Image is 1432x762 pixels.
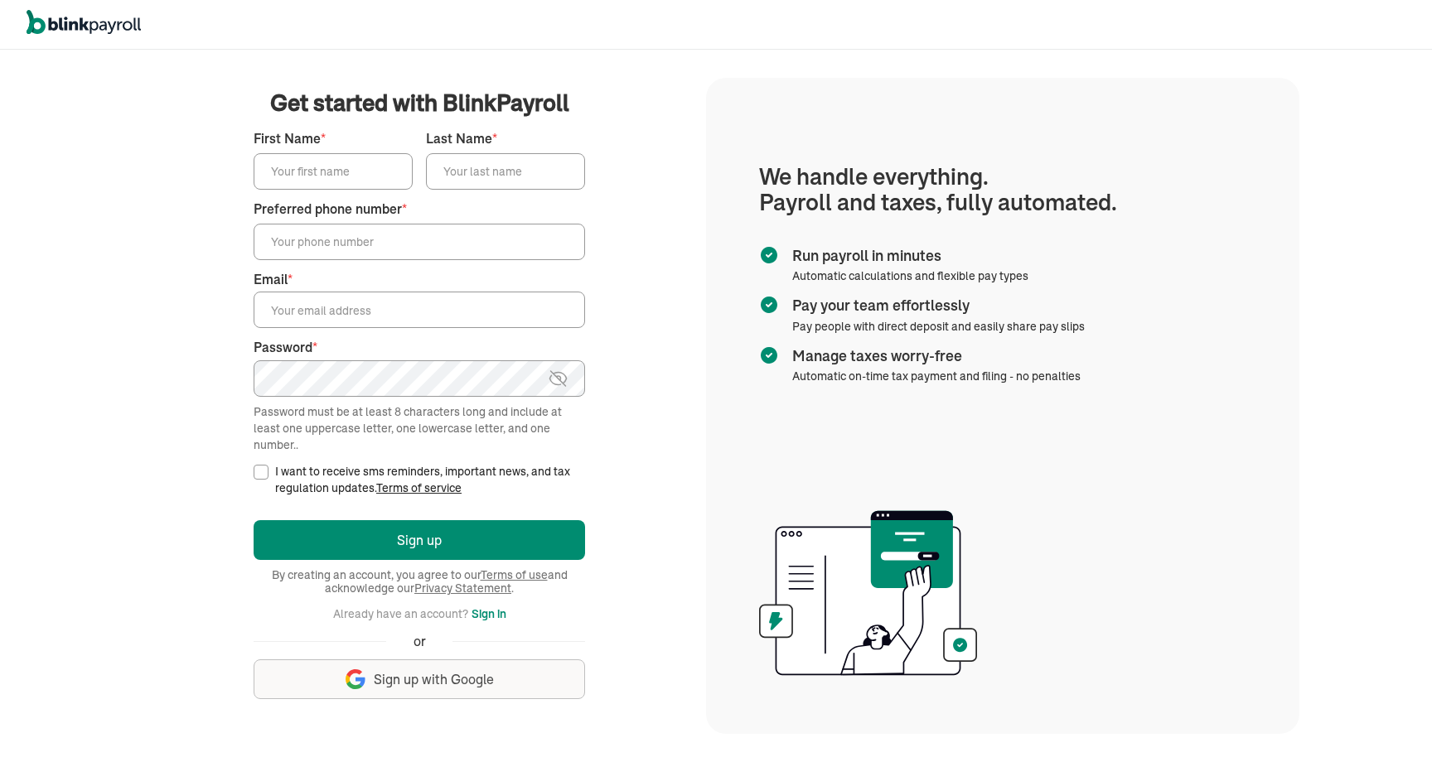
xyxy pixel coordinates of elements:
[275,463,585,496] label: I want to receive sms reminders, important news, and tax regulation updates.
[792,268,1028,283] span: Automatic calculations and flexible pay types
[254,292,585,328] input: Your email address
[792,369,1081,383] span: Automatic on-time tax payment and filing - no penalties
[254,153,413,190] input: Your first name
[254,568,585,595] span: By creating an account, you agree to our and acknowledge our .
[270,86,569,119] span: Get started with BlinkPayroll
[333,606,468,621] span: Already have an account?
[254,659,585,699] button: Sign up with Google
[426,129,585,148] label: Last Name
[481,567,548,582] a: Terms of use
[254,270,585,289] label: Email
[759,505,977,681] img: illustration
[254,200,585,219] label: Preferred phone number
[414,632,426,651] span: or
[472,604,506,624] button: Sign in
[254,129,413,148] label: First Name
[792,295,1078,316] span: Pay your team effortlessly
[792,319,1085,334] span: Pay people with direct deposit and easily share pay slips
[27,10,141,35] img: logo
[759,345,779,365] img: checkmark
[414,581,511,596] a: Privacy Statement
[426,153,585,190] input: Your last name
[346,669,365,689] img: google
[376,480,462,495] a: Terms of service
[792,245,1022,267] span: Run payroll in minutes
[759,245,779,265] img: checkmark
[254,224,585,260] input: Your phone number
[759,164,1246,215] h1: We handle everything. Payroll and taxes, fully automated.
[759,295,779,315] img: checkmark
[254,338,585,357] label: Password
[792,345,1074,367] span: Manage taxes worry-free
[548,369,568,388] img: eye
[254,520,585,560] button: Sign up
[374,670,494,689] span: Sign up with Google
[254,403,585,453] div: Password must be at least 8 characters long and include at least one uppercase letter, one lowerc...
